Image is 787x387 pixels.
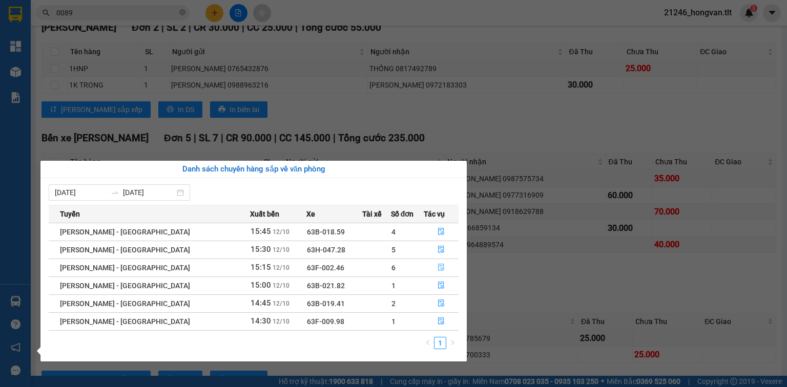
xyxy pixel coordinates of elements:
[60,264,190,272] span: [PERSON_NAME] - [GEOGRAPHIC_DATA]
[251,298,271,308] span: 14:45
[434,337,446,349] li: 1
[391,246,396,254] span: 5
[111,188,119,197] span: to
[60,208,80,220] span: Tuyến
[446,337,459,349] button: right
[111,188,119,197] span: swap-right
[307,317,344,326] span: 63F-009.98
[251,227,271,236] span: 15:45
[273,282,289,289] span: 12/10
[424,224,458,240] button: file-done
[391,299,396,308] span: 2
[391,317,396,326] span: 1
[422,337,434,349] button: left
[438,264,445,272] span: file-done
[55,187,107,198] input: Từ ngày
[251,263,271,272] span: 15:15
[251,316,271,326] span: 14:30
[362,208,382,220] span: Tài xế
[391,282,396,290] span: 1
[434,337,446,349] a: 1
[273,246,289,253] span: 12/10
[424,295,458,312] button: file-done
[438,228,445,236] span: file-done
[391,208,414,220] span: Số đơn
[60,299,190,308] span: [PERSON_NAME] - [GEOGRAPHIC_DATA]
[273,300,289,307] span: 12/10
[60,317,190,326] span: [PERSON_NAME] - [GEOGRAPHIC_DATA]
[49,163,459,176] div: Danh sách chuyến hàng sắp về văn phòng
[424,208,445,220] span: Tác vụ
[60,282,190,290] span: [PERSON_NAME] - [GEOGRAPHIC_DATA]
[123,187,175,198] input: Đến ngày
[424,277,458,294] button: file-done
[424,260,458,276] button: file-done
[422,337,434,349] li: Previous Page
[424,242,458,258] button: file-done
[307,264,344,272] span: 63F-002.46
[306,208,315,220] span: Xe
[251,281,271,290] span: 15:00
[438,299,445,308] span: file-done
[307,282,345,290] span: 63B-021.82
[391,228,396,236] span: 4
[273,264,289,271] span: 12/10
[438,246,445,254] span: file-done
[273,318,289,325] span: 12/10
[250,208,279,220] span: Xuất bến
[446,337,459,349] li: Next Page
[449,339,455,346] span: right
[251,245,271,254] span: 15:30
[307,228,345,236] span: 63B-018.59
[307,299,345,308] span: 63B-019.41
[438,282,445,290] span: file-done
[438,317,445,326] span: file-done
[60,246,190,254] span: [PERSON_NAME] - [GEOGRAPHIC_DATA]
[425,339,431,346] span: left
[273,228,289,235] span: 12/10
[307,246,345,254] span: 63H-047.28
[391,264,396,272] span: 6
[60,228,190,236] span: [PERSON_NAME] - [GEOGRAPHIC_DATA]
[424,313,458,330] button: file-done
